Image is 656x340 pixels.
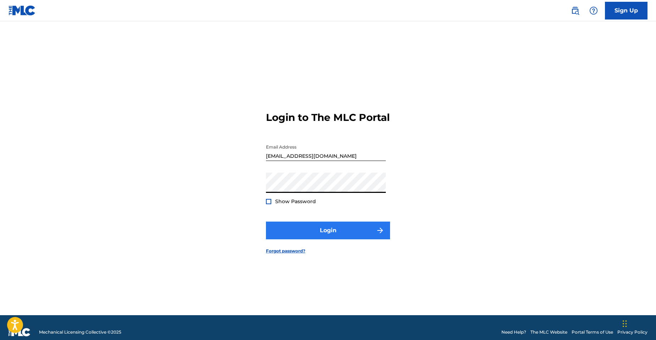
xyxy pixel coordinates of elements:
[605,2,647,19] a: Sign Up
[621,306,656,340] iframe: Chat Widget
[530,329,567,335] a: The MLC Website
[266,248,305,254] a: Forgot password?
[9,328,30,336] img: logo
[501,329,526,335] a: Need Help?
[275,198,316,205] span: Show Password
[589,6,598,15] img: help
[586,4,601,18] div: Help
[568,4,582,18] a: Public Search
[266,222,390,239] button: Login
[571,6,579,15] img: search
[9,5,36,16] img: MLC Logo
[623,313,627,334] div: Drag
[572,329,613,335] a: Portal Terms of Use
[266,111,390,124] h3: Login to The MLC Portal
[39,329,121,335] span: Mechanical Licensing Collective © 2025
[617,329,647,335] a: Privacy Policy
[376,226,384,235] img: f7272a7cc735f4ea7f67.svg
